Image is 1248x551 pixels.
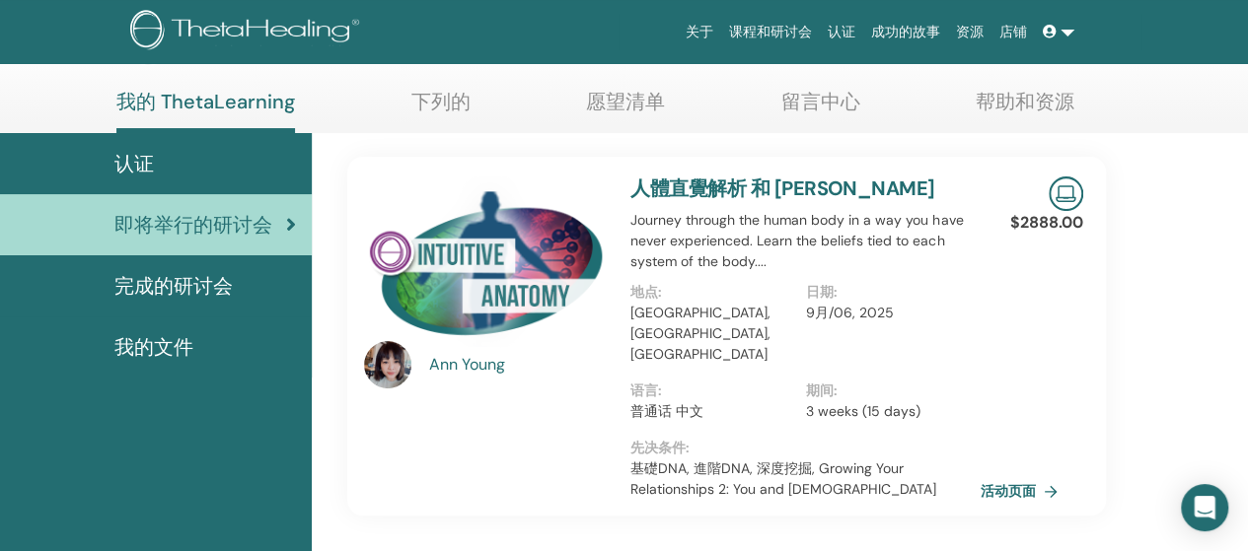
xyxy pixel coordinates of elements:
[630,210,981,272] p: Journey through the human body in a way you have never experienced. Learn the beliefs tied to eac...
[630,380,793,401] p: 语言 :
[411,90,471,128] a: 下列的
[630,401,793,422] p: 普通话 中文
[991,14,1035,50] a: 店铺
[806,303,969,323] p: 9月/06, 2025
[678,14,721,50] a: 关于
[630,175,934,201] a: 人體直覺解析 和 [PERSON_NAME]
[1181,484,1228,531] div: Open Intercom Messenger
[806,282,969,303] p: 日期 :
[630,282,793,303] p: 地点 :
[820,14,863,50] a: 认证
[948,14,991,50] a: 资源
[1049,176,1083,211] img: Live Online Seminar
[114,332,193,362] span: 我的文件
[806,380,969,401] p: 期间 :
[630,438,981,458] p: 先决条件 :
[130,10,366,54] img: logo.png
[114,149,154,178] span: 认证
[364,341,411,388] img: default.jpg
[114,210,272,240] span: 即将举行的研讨会
[114,271,233,301] span: 完成的研讨会
[586,90,665,128] a: 愿望清单
[630,458,981,500] p: 基礎DNA, 進階DNA, 深度挖掘, Growing Your Relationships 2: You and [DEMOGRAPHIC_DATA]
[976,90,1074,128] a: 帮助和资源
[721,14,820,50] a: 课程和研讨会
[981,476,1065,506] a: 活动页面
[781,90,860,128] a: 留言中心
[1010,211,1083,235] p: $2888.00
[630,303,793,365] p: [GEOGRAPHIC_DATA], [GEOGRAPHIC_DATA], [GEOGRAPHIC_DATA]
[364,176,607,347] img: 人體直覺解析
[116,90,295,133] a: 我的 ThetaLearning
[863,14,948,50] a: 成功的故事
[429,353,612,377] a: Ann Young
[806,401,969,422] p: 3 weeks (15 days)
